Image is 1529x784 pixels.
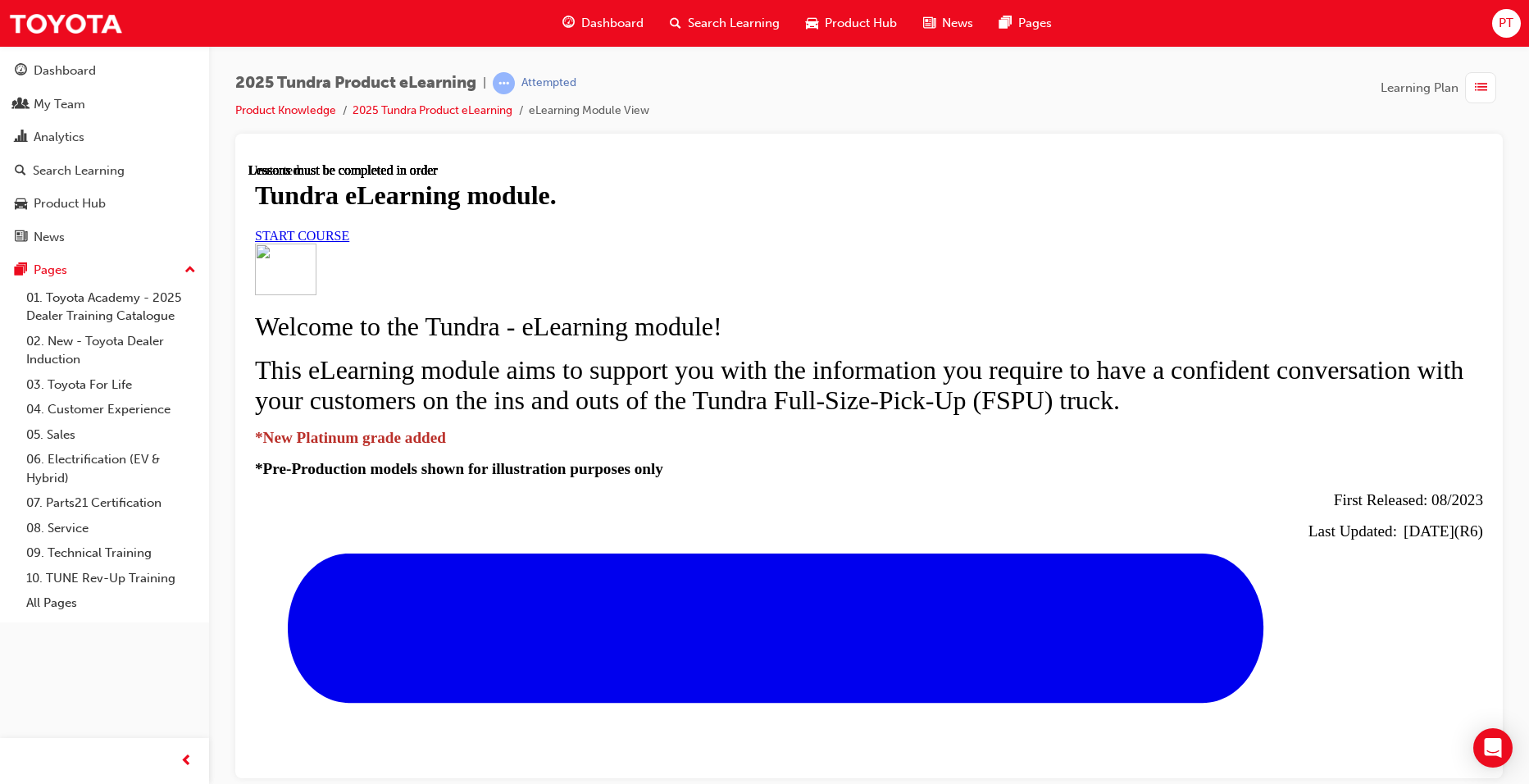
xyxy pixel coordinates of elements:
[942,14,973,33] span: News
[999,13,1012,34] span: pages-icon
[806,13,818,34] span: car-icon
[20,285,203,329] a: 01. Toyota Academy - 2025 Dealer Training Catalogue
[20,490,203,516] a: 07. Parts21 Certification
[8,5,123,42] img: Trak
[7,122,203,153] a: Analytics
[7,255,203,285] button: Pages
[15,197,27,212] span: car-icon
[15,263,27,278] span: pages-icon
[20,516,203,541] a: 08. Service
[184,260,196,281] span: up-icon
[493,72,515,94] span: learningRecordVerb_ATTEMPT-icon
[15,164,26,179] span: search-icon
[1085,328,1235,345] span: First Released: 08/2023
[1475,78,1487,98] span: list-icon
[15,230,27,245] span: news-icon
[923,13,935,34] span: news-icon
[33,162,125,180] div: Search Learning
[180,751,193,772] span: prev-icon
[34,95,85,114] div: My Team
[34,62,96,80] div: Dashboard
[483,74,486,93] span: |
[235,103,336,117] a: Product Knowledge
[521,75,576,91] div: Attempted
[7,52,203,255] button: DashboardMy TeamAnalyticsSearch LearningProduct HubNews
[670,13,681,34] span: search-icon
[15,98,27,112] span: people-icon
[7,66,101,80] a: START COURSE
[7,222,203,253] a: News
[7,192,1215,252] span: This eLearning module aims to support you with the information you require to have a confident co...
[1018,14,1052,33] span: Pages
[549,7,657,40] a: guage-iconDashboard
[15,64,27,79] span: guage-icon
[20,372,203,398] a: 03. Toyota For Life
[1381,79,1458,98] span: Learning Plan
[353,103,512,117] a: 2025 Tundra Product eLearning
[562,13,575,34] span: guage-icon
[20,447,203,490] a: 06. Electrification (EV & Hybrid)
[20,397,203,422] a: 04. Customer Experience
[1473,728,1513,768] div: Open Intercom Messenger
[7,56,203,86] a: Dashboard
[986,7,1065,40] a: pages-iconPages
[910,7,986,40] a: news-iconNews
[1060,359,1149,376] span: Last Updated:
[7,189,203,219] a: Product Hub
[825,14,897,33] span: Product Hub
[235,74,476,93] span: 2025 Tundra Product eLearning
[20,329,203,372] a: 02. New - Toyota Dealer Induction
[529,102,649,121] li: eLearning Module View
[7,297,415,314] strong: *Pre-Production models shown for illustration purposes only
[793,7,910,40] a: car-iconProduct Hub
[34,194,106,213] div: Product Hub
[688,14,780,33] span: Search Learning
[7,266,198,283] strong: *New Platinum grade added
[34,128,84,147] div: Analytics
[7,17,1235,48] h1: Tundra eLearning module.
[20,540,203,566] a: 09. Technical Training
[15,130,27,145] span: chart-icon
[1492,9,1521,38] button: PT
[7,89,203,120] a: My Team
[7,156,203,186] a: Search Learning
[20,566,203,591] a: 10. TUNE Rev-Up Training
[34,261,67,280] div: Pages
[1381,72,1503,103] button: Learning Plan
[1155,359,1235,376] span: [DATE](R6)
[657,7,793,40] a: search-iconSearch Learning
[7,148,474,178] span: Welcome to the Tundra - eLearning module!
[34,228,65,247] div: News
[1499,14,1513,33] span: PT
[581,14,644,33] span: Dashboard
[20,422,203,448] a: 05. Sales
[20,590,203,616] a: All Pages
